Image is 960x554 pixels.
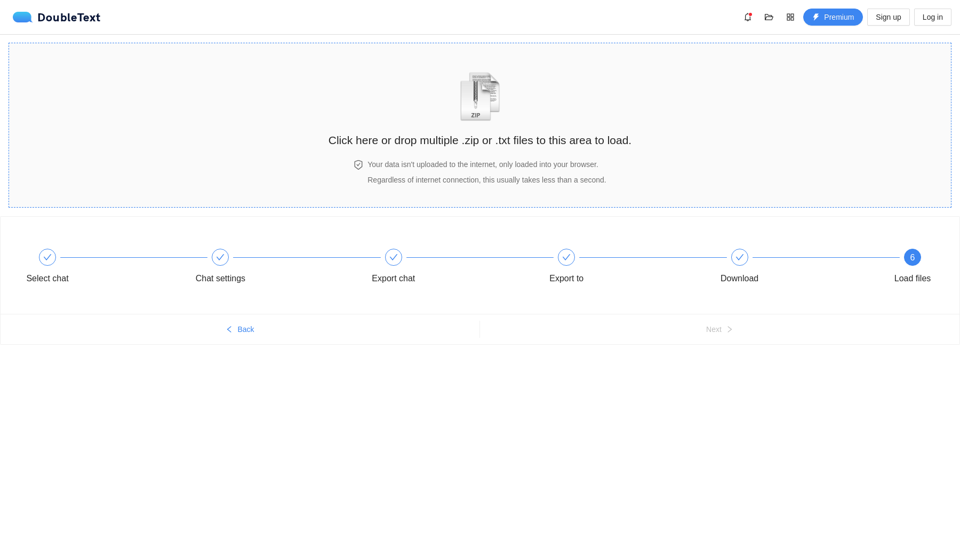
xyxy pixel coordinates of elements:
span: folder-open [761,13,777,21]
h2: Click here or drop multiple .zip or .txt files to this area to load. [329,131,631,149]
div: Load files [894,270,931,287]
span: Back [237,323,254,335]
button: bell [739,9,756,26]
span: thunderbolt [812,13,820,22]
span: bell [740,13,756,21]
span: safety-certificate [354,160,363,170]
span: left [226,326,233,334]
div: Export to [535,249,708,287]
div: Export chat [372,270,415,287]
button: appstore [782,9,799,26]
span: Regardless of internet connection, this usually takes less than a second. [367,176,606,184]
button: folder-open [761,9,778,26]
div: Chat settings [189,249,362,287]
span: check [562,253,571,262]
span: 6 [910,253,915,262]
h4: Your data isn't uploaded to the internet, only loaded into your browser. [367,159,606,170]
span: check [389,253,398,262]
div: Select chat [26,270,68,287]
div: Download [709,249,882,287]
div: 6Load files [882,249,943,287]
div: Export chat [363,249,535,287]
button: Log in [914,9,951,26]
span: check [216,253,225,262]
span: check [43,253,52,262]
button: thunderboltPremium [803,9,863,26]
div: Chat settings [196,270,245,287]
img: zipOrTextIcon [455,72,505,121]
span: check [735,253,744,262]
button: Nextright [480,321,959,338]
div: Export to [549,270,583,287]
span: Sign up [876,11,901,23]
span: Log in [923,11,943,23]
img: logo [13,12,37,22]
span: Premium [824,11,854,23]
button: Sign up [867,9,909,26]
div: DoubleText [13,12,101,22]
span: appstore [782,13,798,21]
div: Select chat [17,249,189,287]
div: Download [721,270,758,287]
a: logoDoubleText [13,12,101,22]
button: leftBack [1,321,479,338]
